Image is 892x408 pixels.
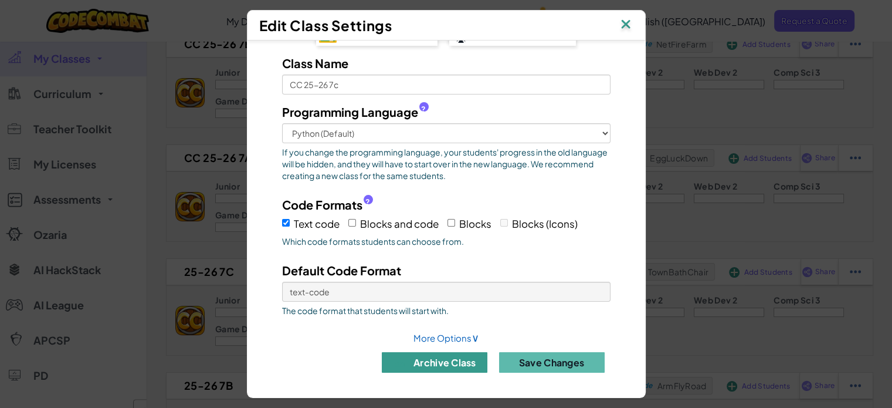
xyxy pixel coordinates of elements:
span: Programming Language [282,103,418,120]
img: IconArchive.svg [392,355,407,370]
input: Blocks and code [348,219,356,227]
button: archive class [382,352,487,373]
span: Class Name [282,56,348,70]
button: Save Changes [499,352,605,373]
span: ? [421,104,426,114]
input: Blocks (Icons) [500,219,508,227]
span: Default Code Format [282,263,401,278]
input: Blocks [447,219,455,227]
span: Text code [294,217,340,230]
span: Code Formats [282,196,362,213]
span: Which code formats students can choose from. [282,235,611,247]
img: IconClose.svg [618,16,633,34]
span: Blocks [459,217,491,230]
span: Blocks (Icons) [512,217,578,230]
span: Edit Class Settings [259,16,392,34]
span: If you change the programming language, your students' progress in the old language will be hidde... [282,146,611,181]
a: More Options [413,332,479,343]
input: Text code [282,219,290,227]
span: Blocks and code [360,217,439,230]
span: ∨ [472,331,479,344]
span: The code format that students will start with. [282,305,611,316]
span: ? [365,197,370,207]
